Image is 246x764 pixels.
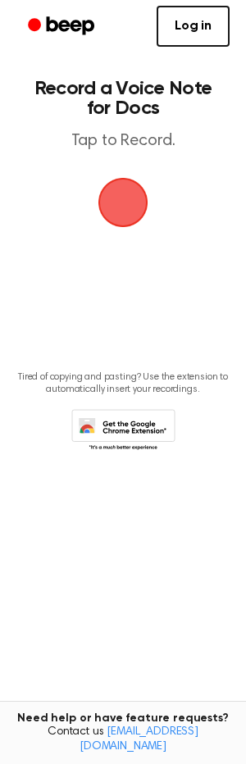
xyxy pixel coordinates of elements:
[157,6,230,47] a: Log in
[30,79,216,118] h1: Record a Voice Note for Docs
[16,11,109,43] a: Beep
[98,178,148,227] button: Beep Logo
[30,131,216,152] p: Tap to Record.
[10,725,236,754] span: Contact us
[13,371,233,396] p: Tired of copying and pasting? Use the extension to automatically insert your recordings.
[80,726,198,753] a: [EMAIL_ADDRESS][DOMAIN_NAME]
